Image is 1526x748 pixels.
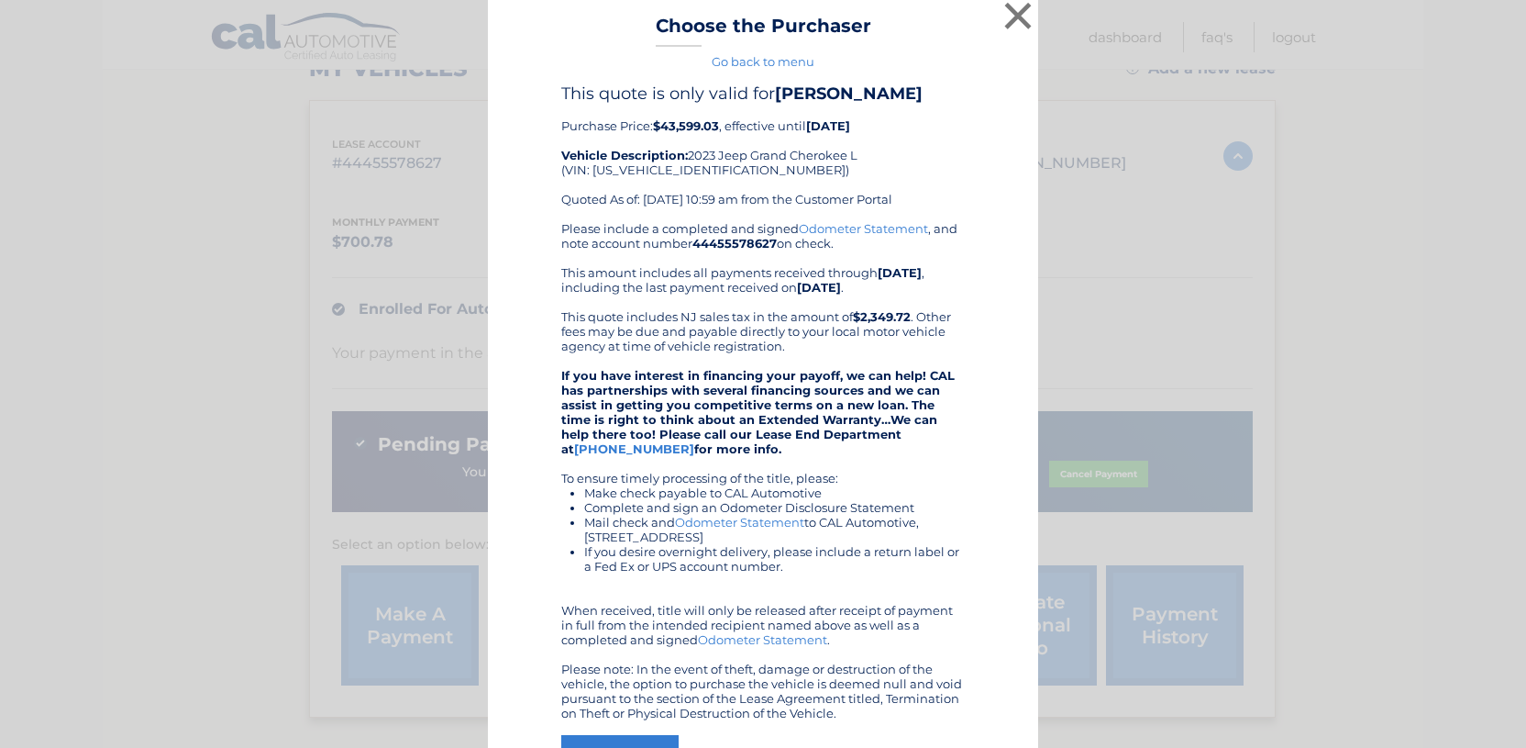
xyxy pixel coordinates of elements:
b: $2,349.72 [853,309,911,324]
li: If you desire overnight delivery, please include a return label or a Fed Ex or UPS account number. [584,544,965,574]
b: [PERSON_NAME] [775,84,923,104]
b: [DATE] [797,280,841,295]
a: Go back to menu [712,54,814,69]
strong: Vehicle Description: [561,148,688,162]
li: Complete and sign an Odometer Disclosure Statement [584,500,965,515]
b: $43,599.03 [653,118,719,133]
a: Odometer Statement [675,515,804,530]
div: Purchase Price: , effective until 2023 Jeep Grand Cherokee L (VIN: [US_VEHICLE_IDENTIFICATION_NUM... [561,84,965,221]
strong: If you have interest in financing your payoff, we can help! CAL has partnerships with several fin... [561,368,955,456]
b: [DATE] [806,118,850,133]
h3: Choose the Purchaser [656,15,871,47]
b: [DATE] [878,265,922,280]
b: 44455578627 [692,236,777,251]
a: Odometer Statement [698,632,827,647]
a: Odometer Statement [799,221,928,236]
li: Make check payable to CAL Automotive [584,486,965,500]
div: Please include a completed and signed , and note account number on check. This amount includes al... [561,221,965,720]
h4: This quote is only valid for [561,84,965,104]
a: [PHONE_NUMBER] [574,441,694,456]
li: Mail check and to CAL Automotive, [STREET_ADDRESS] [584,515,965,544]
